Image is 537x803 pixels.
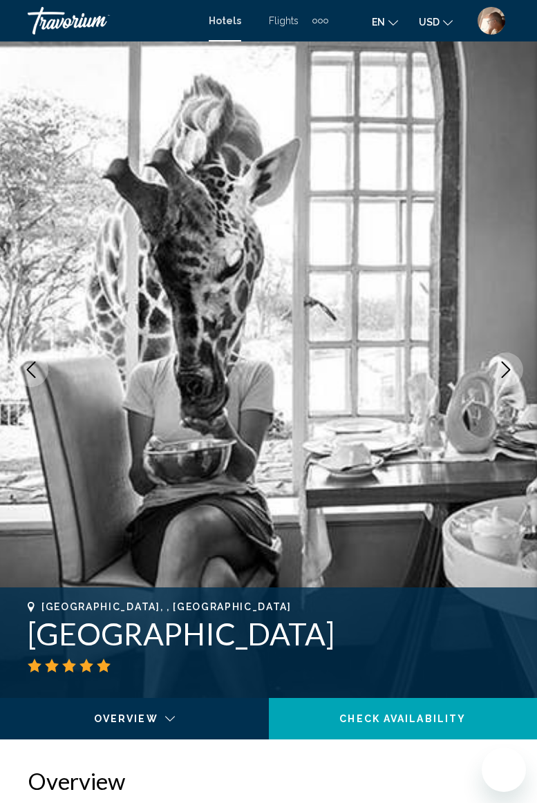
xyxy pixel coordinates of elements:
button: User Menu [473,6,509,35]
button: Extra navigation items [312,10,328,32]
h2: Overview [28,767,509,795]
a: Flights [269,15,299,26]
a: Hotels [209,15,241,26]
button: Change language [372,12,398,32]
img: Z [478,7,505,35]
h1: [GEOGRAPHIC_DATA] [28,616,509,652]
span: en [372,17,385,28]
span: Check Availability [339,714,466,725]
span: [GEOGRAPHIC_DATA], , [GEOGRAPHIC_DATA] [41,601,292,612]
span: USD [419,17,440,28]
a: Travorium [28,7,195,35]
iframe: Button to launch messaging window [482,748,526,792]
button: Previous image [14,352,48,387]
button: Next image [489,352,523,387]
button: Change currency [419,12,453,32]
